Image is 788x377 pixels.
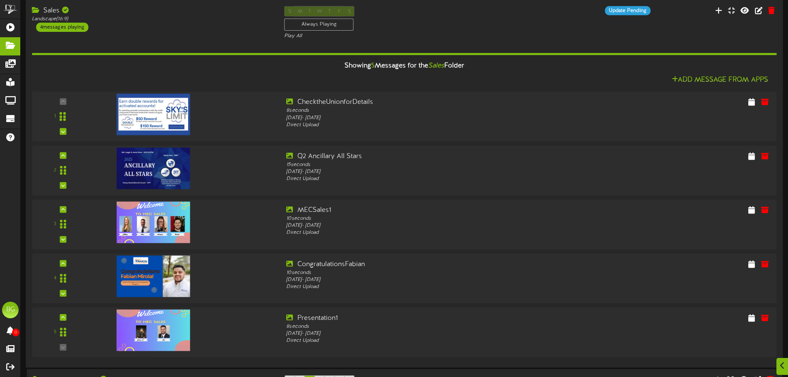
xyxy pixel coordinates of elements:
div: [DATE] - [DATE] [286,222,584,229]
div: Presentation1 [286,314,584,323]
div: Direct Upload [286,337,584,344]
div: 8 seconds [286,323,584,330]
div: 8 seconds [286,108,584,115]
div: 4 messages playing [36,23,88,32]
img: 7bf65045-6a34-405d-8bc0-d8160647635c.jpg [117,202,190,243]
div: Direct Upload [286,283,584,291]
div: 10 seconds [286,215,584,222]
div: Always Playing [284,19,354,31]
div: Q2 Ancillary All Stars [286,152,584,161]
div: Direct Upload [286,175,584,182]
button: Add Message From Apps [669,75,771,86]
div: BG [2,302,19,318]
span: 0 [12,329,19,336]
div: Showing Messages for the Folder [26,58,783,75]
div: CongratulationsFabian [286,260,584,269]
div: ChecktheUnionforDetails [286,98,584,108]
div: [DATE] - [DATE] [286,168,584,175]
div: 15 seconds [286,161,584,168]
div: Landscape ( 16:9 ) [32,16,272,23]
div: [DATE] - [DATE] [286,115,584,122]
img: 72a14b11-9299-4dd2-a0c9-060effd7ca53.jpg [117,310,190,351]
div: [DATE] - [DATE] [286,276,584,283]
span: 5 [371,62,375,70]
div: Play All [284,33,524,40]
div: Direct Upload [286,122,584,129]
div: Direct Upload [286,230,584,237]
img: f6264c33-93bd-4485-b88b-21c66e17805b.jpg [117,94,190,135]
img: b5543170-b89d-4f1c-8d3b-afc2da178423.jpg [117,148,190,189]
img: c80e19be-393c-4f1d-bbc9-b8854ecaa5a9.jpg [117,256,190,297]
div: [DATE] - [DATE] [286,330,584,337]
div: Update Pending [605,6,650,15]
div: 10 seconds [286,269,584,276]
div: MECSales1 [286,206,584,215]
i: Sales [428,62,444,70]
div: Sales [32,6,272,16]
